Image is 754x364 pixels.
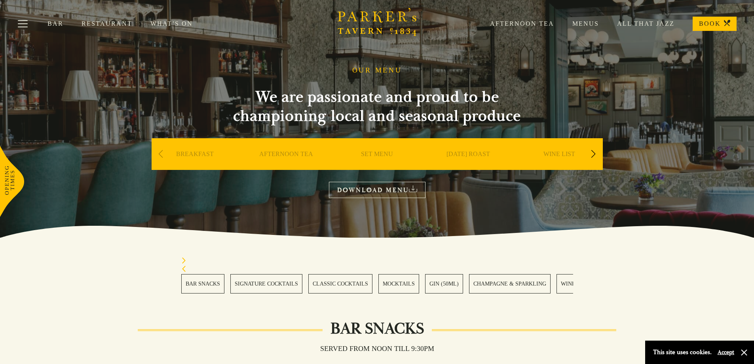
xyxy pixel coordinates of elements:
[740,349,748,356] button: Close and accept
[516,138,603,194] div: 5 / 9
[230,274,302,293] a: 2 / 28
[181,274,224,293] a: 1 / 28
[312,344,442,353] h3: Served from noon till 9:30pm
[543,150,575,182] a: WINE LIST
[156,145,166,163] div: Previous slide
[308,274,372,293] a: 3 / 28
[181,257,573,266] div: Next slide
[425,274,463,293] a: 5 / 28
[361,150,393,182] a: SET MENU
[653,347,712,358] p: This site uses cookies.
[469,274,551,293] a: 6 / 28
[425,138,512,194] div: 4 / 9
[352,66,402,75] h1: OUR MENU
[588,145,599,163] div: Next slide
[446,150,490,182] a: [DATE] ROAST
[219,88,536,126] h2: We are passionate and proud to be championing local and seasonal produce
[181,266,573,274] div: Previous slide
[378,274,419,293] a: 4 / 28
[152,138,239,194] div: 1 / 9
[259,150,313,182] a: AFTERNOON TEA
[718,349,734,356] button: Accept
[556,274,583,293] a: 7 / 28
[176,150,214,182] a: BREAKFAST
[329,182,425,198] a: DOWNLOAD MENU
[243,138,330,194] div: 2 / 9
[323,319,432,338] h2: Bar Snacks
[334,138,421,194] div: 3 / 9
